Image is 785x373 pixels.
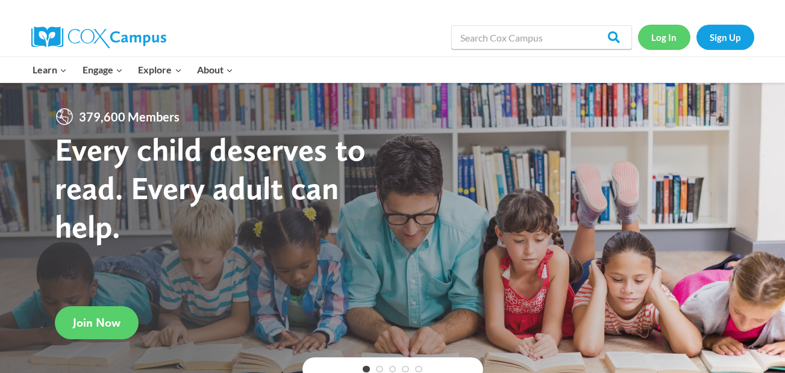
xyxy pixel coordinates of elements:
[55,306,139,339] a: Join Now
[389,366,396,373] a: 3
[451,25,632,49] input: Search Cox Campus
[74,107,184,126] span: 379,600 Members
[363,366,370,373] a: 1
[25,57,241,82] nav: Primary Navigation
[75,57,131,82] button: Child menu of Engage
[73,315,120,330] span: Join Now
[25,57,75,82] button: Child menu of Learn
[696,25,754,49] a: Sign Up
[638,25,690,49] a: Log In
[638,25,754,49] nav: Secondary Navigation
[376,366,383,373] a: 2
[415,366,422,373] a: 5
[55,130,366,245] strong: Every child deserves to read. Every adult can help.
[131,57,190,82] button: Child menu of Explore
[31,26,166,48] img: Cox Campus
[189,57,241,82] button: Child menu of About
[402,366,409,373] a: 4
